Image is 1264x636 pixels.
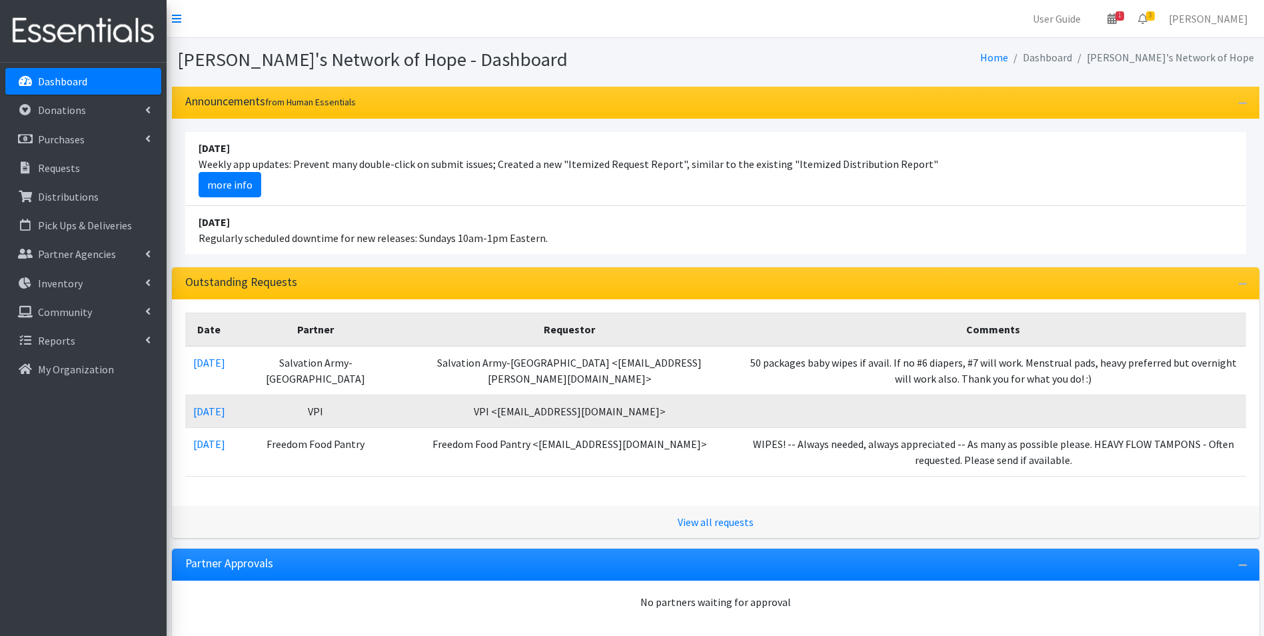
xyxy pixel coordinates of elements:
[199,172,261,197] a: more info
[185,95,356,109] h3: Announcements
[398,346,740,395] td: Salvation Army-[GEOGRAPHIC_DATA] <[EMAIL_ADDRESS][PERSON_NAME][DOMAIN_NAME]>
[193,405,225,418] a: [DATE]
[980,51,1008,64] a: Home
[265,96,356,108] small: from Human Essentials
[185,275,297,289] h3: Outstanding Requests
[177,48,711,71] h1: [PERSON_NAME]'s Network of Hope - Dashboard
[741,427,1246,476] td: WIPES! -- Always needed, always appreciated -- As many as possible please. HEAVY FLOW TAMPONS - O...
[741,346,1246,395] td: 50 packages baby wipes if avail. If no #6 diapers, #7 will work. Menstrual pads, heavy preferred ...
[5,270,161,297] a: Inventory
[741,313,1246,346] th: Comments
[1115,11,1124,21] span: 1
[5,299,161,325] a: Community
[38,161,80,175] p: Requests
[233,313,399,346] th: Partner
[5,327,161,354] a: Reports
[5,356,161,383] a: My Organization
[193,437,225,451] a: [DATE]
[38,75,87,88] p: Dashboard
[5,212,161,239] a: Pick Ups & Deliveries
[1072,48,1254,67] li: [PERSON_NAME]'s Network of Hope
[5,241,161,267] a: Partner Agencies
[398,395,740,427] td: VPI <[EMAIL_ADDRESS][DOMAIN_NAME]>
[1146,11,1155,21] span: 3
[185,206,1246,254] li: Regularly scheduled downtime for new releases: Sundays 10am-1pm Eastern.
[233,346,399,395] td: Salvation Army-[GEOGRAPHIC_DATA]
[5,126,161,153] a: Purchases
[5,183,161,210] a: Distributions
[5,9,161,53] img: HumanEssentials
[5,155,161,181] a: Requests
[1022,5,1091,32] a: User Guide
[199,215,230,229] strong: [DATE]
[1097,5,1127,32] a: 1
[38,363,114,376] p: My Organization
[38,190,99,203] p: Distributions
[1158,5,1259,32] a: [PERSON_NAME]
[233,427,399,476] td: Freedom Food Pantry
[193,356,225,369] a: [DATE]
[38,133,85,146] p: Purchases
[185,557,273,571] h3: Partner Approvals
[185,594,1246,610] div: No partners waiting for approval
[1127,5,1158,32] a: 3
[233,395,399,427] td: VPI
[38,219,132,232] p: Pick Ups & Deliveries
[398,313,740,346] th: Requestor
[185,132,1246,206] li: Weekly app updates: Prevent many double-click on submit issues; Created a new "Itemized Request R...
[199,141,230,155] strong: [DATE]
[678,515,754,529] a: View all requests
[38,103,86,117] p: Donations
[38,277,83,290] p: Inventory
[1008,48,1072,67] li: Dashboard
[5,97,161,123] a: Donations
[38,334,75,347] p: Reports
[38,247,116,261] p: Partner Agencies
[5,68,161,95] a: Dashboard
[38,305,92,319] p: Community
[185,313,233,346] th: Date
[398,427,740,476] td: Freedom Food Pantry <[EMAIL_ADDRESS][DOMAIN_NAME]>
